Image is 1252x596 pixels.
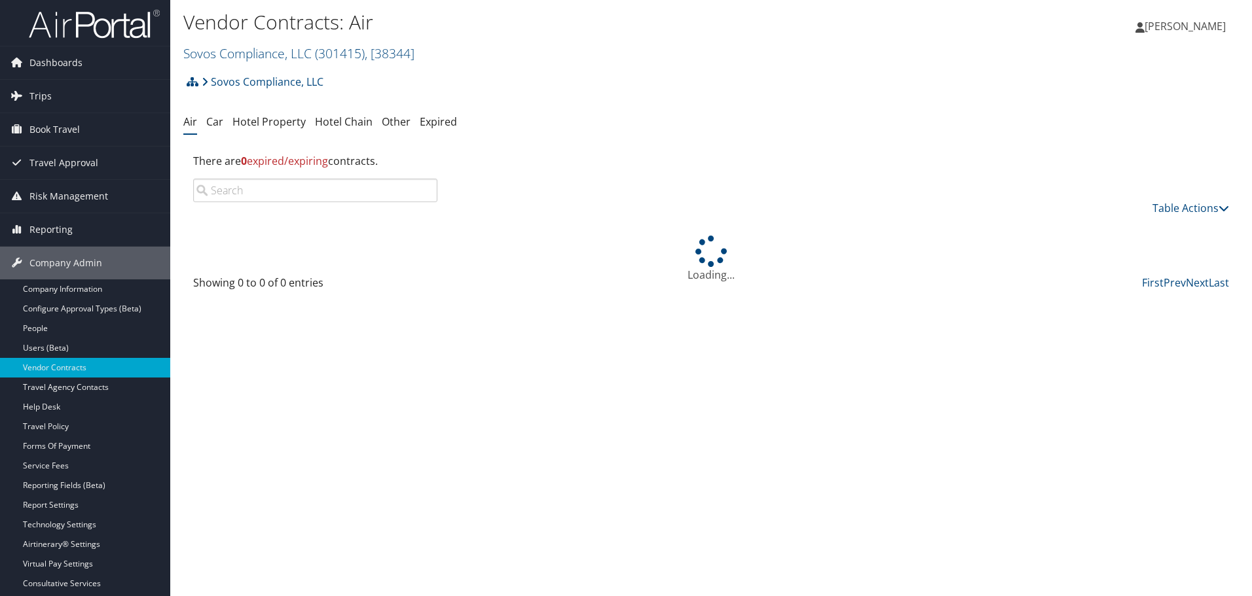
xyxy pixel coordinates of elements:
[183,44,414,62] a: Sovos Compliance, LLC
[206,114,223,129] a: Car
[183,114,197,129] a: Air
[1186,275,1209,290] a: Next
[232,114,306,129] a: Hotel Property
[29,247,102,279] span: Company Admin
[241,154,247,168] strong: 0
[183,9,887,36] h1: Vendor Contracts: Air
[202,69,323,95] a: Sovos Compliance, LLC
[365,44,414,62] span: , [ 38344 ]
[241,154,328,168] span: expired/expiring
[1152,201,1229,215] a: Table Actions
[382,114,411,129] a: Other
[29,80,52,113] span: Trips
[29,147,98,179] span: Travel Approval
[1135,7,1239,46] a: [PERSON_NAME]
[1164,275,1186,290] a: Prev
[420,114,457,129] a: Expired
[183,236,1239,283] div: Loading...
[193,179,437,202] input: Search
[1142,275,1164,290] a: First
[315,114,373,129] a: Hotel Chain
[193,275,437,297] div: Showing 0 to 0 of 0 entries
[315,44,365,62] span: ( 301415 )
[1145,19,1226,33] span: [PERSON_NAME]
[183,143,1239,179] div: There are contracts.
[1209,275,1229,290] a: Last
[29,180,108,213] span: Risk Management
[29,9,160,39] img: airportal-logo.png
[29,113,80,146] span: Book Travel
[29,46,83,79] span: Dashboards
[29,213,73,246] span: Reporting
